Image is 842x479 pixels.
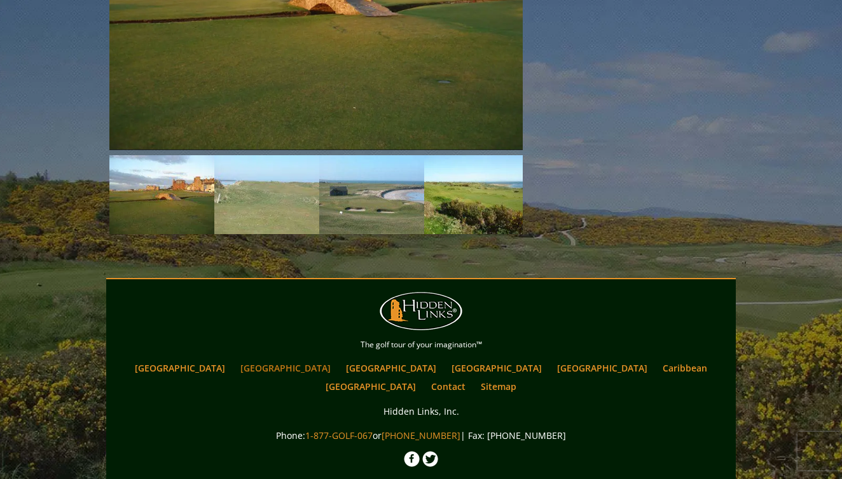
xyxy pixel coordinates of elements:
a: [GEOGRAPHIC_DATA] [234,359,337,377]
a: Contact [425,377,472,396]
p: The golf tour of your imagination™ [109,338,733,352]
p: Phone: or | Fax: [PHONE_NUMBER] [109,427,733,443]
a: 1-877-GOLF-067 [305,429,373,441]
a: [GEOGRAPHIC_DATA] [445,359,548,377]
a: [PHONE_NUMBER] [382,429,460,441]
img: Facebook [404,451,420,467]
a: [GEOGRAPHIC_DATA] [128,359,231,377]
img: Twitter [422,451,438,467]
a: [GEOGRAPHIC_DATA] [319,377,422,396]
p: Hidden Links, Inc. [109,403,733,419]
a: [GEOGRAPHIC_DATA] [340,359,443,377]
a: [GEOGRAPHIC_DATA] [551,359,654,377]
a: Sitemap [474,377,523,396]
a: Caribbean [656,359,714,377]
